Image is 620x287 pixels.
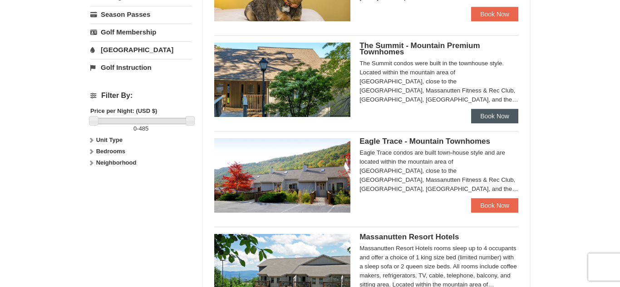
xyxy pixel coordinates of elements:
span: 485 [139,125,149,132]
a: Book Now [471,109,518,123]
div: The Summit condos were built in the townhouse style. Located within the mountain area of [GEOGRAP... [359,59,518,104]
a: Book Now [471,7,518,21]
strong: Unit Type [96,136,123,143]
span: Massanutten Resort Hotels [359,233,459,241]
strong: Price per Night: (USD $) [90,107,157,114]
img: 19218983-1-9b289e55.jpg [214,138,350,213]
a: Season Passes [90,6,192,23]
span: The Summit - Mountain Premium Townhomes [359,41,480,56]
img: 19219034-1-0eee7e00.jpg [214,43,350,117]
a: Golf Instruction [90,59,192,76]
strong: Neighborhood [96,159,137,166]
a: Book Now [471,198,518,213]
h4: Filter By: [90,92,192,100]
div: Eagle Trace condos are built town-house style and are located within the mountain area of [GEOGRA... [359,148,518,194]
a: Golf Membership [90,24,192,40]
span: Eagle Trace - Mountain Townhomes [359,137,490,146]
a: [GEOGRAPHIC_DATA] [90,41,192,58]
strong: Bedrooms [96,148,125,155]
span: 0 [133,125,137,132]
label: - [90,124,192,133]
